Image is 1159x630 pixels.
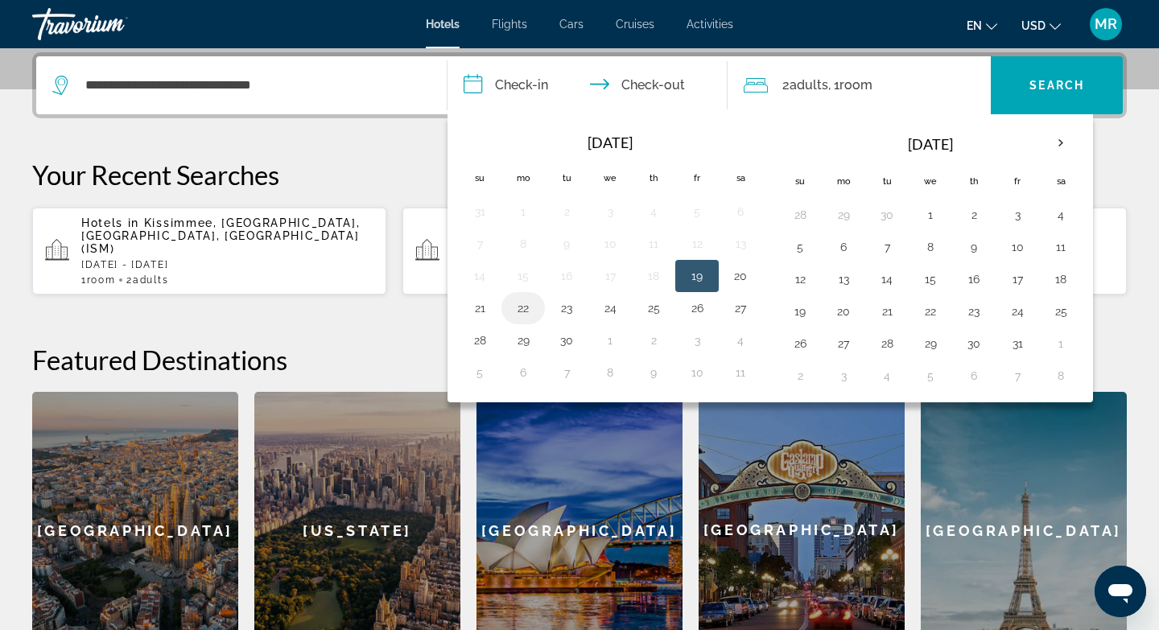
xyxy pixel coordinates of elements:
[728,56,992,114] button: Travelers: 2 adults, 0 children
[1021,19,1046,32] span: USD
[918,300,943,323] button: Day 22
[684,297,710,319] button: Day 26
[81,274,115,286] span: 1
[554,233,579,255] button: Day 9
[991,56,1123,114] button: Search
[822,125,1039,163] th: [DATE]
[961,236,987,258] button: Day 9
[874,300,900,323] button: Day 21
[1004,364,1030,387] button: Day 7
[918,204,943,226] button: Day 1
[554,200,579,223] button: Day 2
[492,18,527,31] a: Flights
[918,268,943,290] button: Day 15
[1048,364,1074,387] button: Day 8
[831,236,856,258] button: Day 6
[597,297,623,319] button: Day 24
[597,361,623,384] button: Day 8
[874,364,900,387] button: Day 4
[787,236,813,258] button: Day 5
[831,364,856,387] button: Day 3
[961,364,987,387] button: Day 6
[684,265,710,287] button: Day 19
[510,233,536,255] button: Day 8
[787,364,813,387] button: Day 2
[1048,204,1074,226] button: Day 4
[597,265,623,287] button: Day 17
[831,268,856,290] button: Day 13
[728,200,753,223] button: Day 6
[782,74,828,97] span: 2
[36,56,1123,114] div: Search widget
[597,233,623,255] button: Day 10
[426,18,460,31] a: Hotels
[961,332,987,355] button: Day 30
[684,200,710,223] button: Day 5
[1004,300,1030,323] button: Day 24
[831,204,856,226] button: Day 29
[1029,79,1084,92] span: Search
[467,200,493,223] button: Day 31
[501,125,719,160] th: [DATE]
[554,329,579,352] button: Day 30
[831,332,856,355] button: Day 27
[1095,16,1117,32] span: MR
[790,77,828,93] span: Adults
[684,361,710,384] button: Day 10
[641,265,666,287] button: Day 18
[961,300,987,323] button: Day 23
[687,18,733,31] a: Activities
[81,216,361,255] span: Kissimmee, [GEOGRAPHIC_DATA], [GEOGRAPHIC_DATA], [GEOGRAPHIC_DATA] (ISM)
[874,236,900,258] button: Day 7
[641,297,666,319] button: Day 25
[918,364,943,387] button: Day 5
[559,18,584,31] span: Cars
[467,329,493,352] button: Day 28
[616,18,654,31] a: Cruises
[1004,332,1030,355] button: Day 31
[87,274,116,286] span: Room
[684,233,710,255] button: Day 12
[126,274,168,286] span: 2
[1048,300,1074,323] button: Day 25
[787,204,813,226] button: Day 28
[32,344,1127,376] h2: Featured Destinations
[510,200,536,223] button: Day 1
[510,361,536,384] button: Day 6
[1004,236,1030,258] button: Day 10
[1048,236,1074,258] button: Day 11
[839,77,872,93] span: Room
[1004,268,1030,290] button: Day 17
[641,200,666,223] button: Day 4
[874,332,900,355] button: Day 28
[1085,7,1127,41] button: User Menu
[1048,332,1074,355] button: Day 1
[967,14,997,37] button: Change language
[641,233,666,255] button: Day 11
[133,274,168,286] span: Adults
[597,200,623,223] button: Day 3
[787,332,813,355] button: Day 26
[510,297,536,319] button: Day 22
[1004,204,1030,226] button: Day 3
[641,329,666,352] button: Day 2
[402,207,757,295] button: Hotels in [GEOGRAPHIC_DATA], [GEOGRAPHIC_DATA] ([GEOGRAPHIC_DATA])[DATE] - [DATE]1Room2Adults
[554,297,579,319] button: Day 23
[728,361,753,384] button: Day 11
[967,19,982,32] span: en
[787,300,813,323] button: Day 19
[828,74,872,97] span: , 1
[831,300,856,323] button: Day 20
[32,159,1127,191] p: Your Recent Searches
[728,329,753,352] button: Day 4
[728,297,753,319] button: Day 27
[510,329,536,352] button: Day 29
[1039,125,1083,162] button: Next month
[961,204,987,226] button: Day 2
[510,265,536,287] button: Day 15
[874,204,900,226] button: Day 30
